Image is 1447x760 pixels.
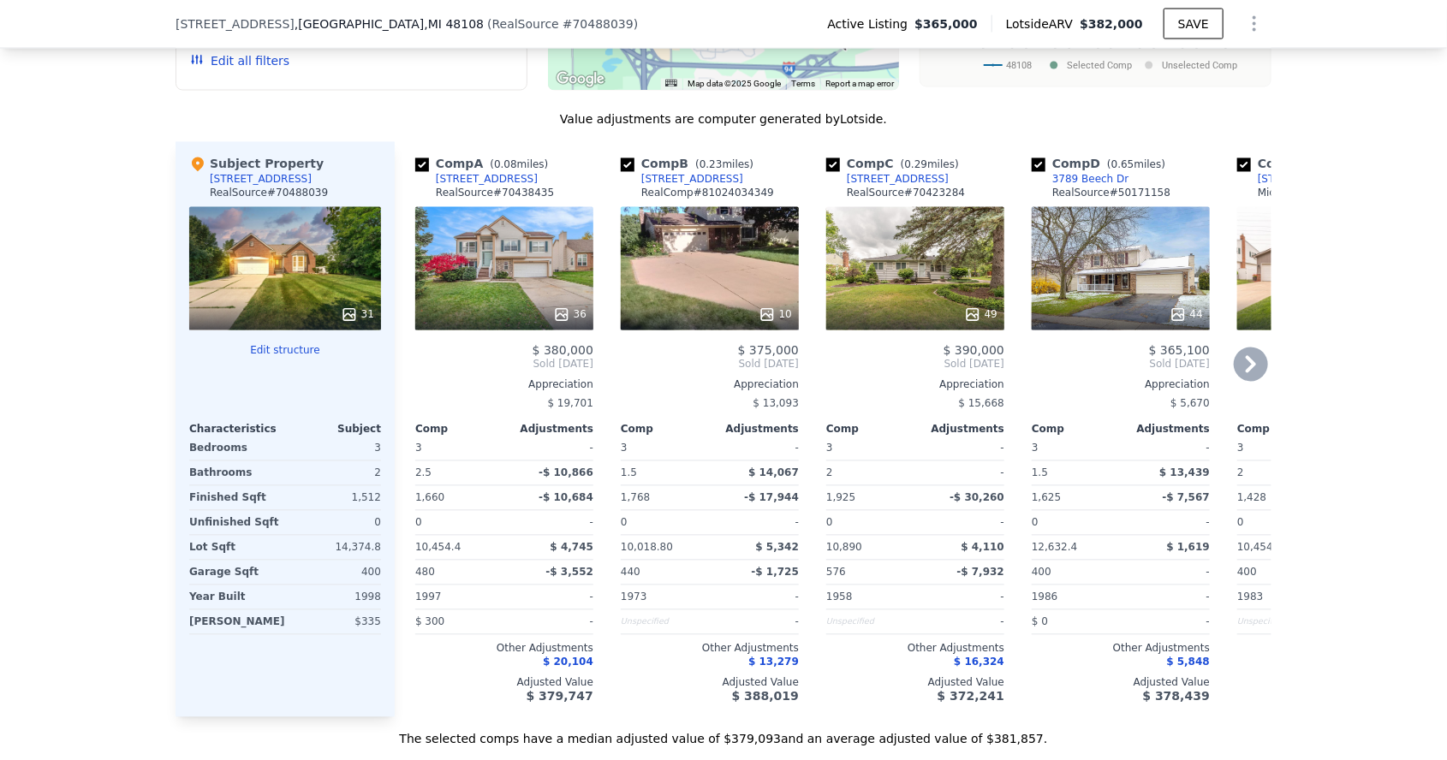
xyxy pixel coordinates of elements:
span: 0.65 [1111,159,1134,171]
div: - [919,585,1004,609]
div: 2 [1237,461,1323,485]
div: Unspecified [826,610,912,634]
div: Comp [1237,423,1326,436]
div: 1998 [289,585,381,609]
span: 0 [621,517,628,529]
div: Adjusted Value [826,676,1004,690]
span: $ 15,668 [959,398,1004,410]
div: 1.5 [1032,461,1117,485]
img: Google [552,68,609,91]
div: The selected comps have a median adjusted value of $379,093 and an average adjusted value of $381... [176,717,1271,748]
div: Other Adjustments [1237,642,1415,656]
div: Comp B [621,156,760,173]
div: Appreciation [415,378,593,392]
div: Garage Sqft [189,561,282,585]
span: 1,925 [826,492,855,504]
div: Bedrooms [189,436,282,460]
div: - [1124,585,1210,609]
span: 10,890 [826,542,862,554]
div: Comp [1032,423,1121,436]
span: 0.29 [904,159,927,171]
span: Sold [DATE] [415,358,593,371]
div: 36 [553,306,587,324]
div: - [1124,511,1210,535]
span: ( miles) [894,159,966,171]
div: 14,374.8 [289,536,381,560]
div: Comp E [1237,156,1370,173]
div: Adjustments [1121,423,1210,436]
div: 2 [826,461,912,485]
div: Subject [285,423,381,436]
text: [DATE] [1068,37,1100,49]
span: $ 375,000 [738,344,799,358]
a: Open this area in Google Maps (opens a new window) [552,68,609,91]
div: - [1237,392,1415,416]
span: # 70488039 [563,17,634,31]
span: $ 379,747 [527,690,593,704]
div: 1958 [826,585,912,609]
span: 0 [1237,517,1244,529]
span: 1,625 [1032,492,1061,504]
span: $ 388,019 [732,690,799,704]
text: [DATE] [1025,37,1057,49]
div: 2.5 [415,461,501,485]
div: - [508,511,593,535]
div: ( ) [487,15,638,33]
div: Unspecified [1237,610,1323,634]
div: 2 [289,461,381,485]
span: $ 4,110 [962,542,1004,554]
span: -$ 10,684 [539,492,593,504]
span: $ 5,342 [756,542,799,554]
div: Adjusted Value [621,676,799,690]
button: Edit structure [189,344,381,358]
div: Comp [415,423,504,436]
button: Show Options [1237,7,1271,41]
span: 0.23 [700,159,723,171]
div: RealComp # 81024034349 [641,187,774,200]
a: [STREET_ADDRESS] [621,173,743,187]
button: SAVE [1164,9,1224,39]
div: Appreciation [1237,378,1415,392]
a: 3789 Beech Dr [1032,173,1129,187]
div: 1.5 [621,461,706,485]
span: $ 19,701 [548,398,593,410]
span: $ 13,093 [753,398,799,410]
span: $ 365,100 [1149,344,1210,358]
span: -$ 10,866 [539,467,593,479]
div: - [508,610,593,634]
div: Other Adjustments [826,642,1004,656]
span: 3 [415,442,422,454]
span: $ 390,000 [944,344,1004,358]
div: Subject Property [189,156,324,173]
div: 400 [289,561,381,585]
div: - [1124,561,1210,585]
text: [DATE] [1110,37,1142,49]
span: -$ 30,260 [950,492,1004,504]
div: Adjusted Value [1032,676,1210,690]
text: Selected Comp [1067,60,1132,71]
div: Lot Sqft [189,536,282,560]
span: Sold [DATE] [1032,358,1210,371]
span: 10,454.4 [415,542,461,554]
div: $335 [292,610,381,634]
span: $ 372,241 [938,690,1004,704]
div: - [508,585,593,609]
div: 10 [759,306,792,324]
text: Unselected Comp [1162,60,1237,71]
span: Map data ©2025 Google [688,80,781,89]
span: 1,660 [415,492,444,504]
div: 1983 [1237,585,1323,609]
div: - [713,436,799,460]
button: Edit all filters [190,53,289,70]
div: [STREET_ADDRESS] [210,173,312,187]
div: 44 [1170,306,1203,324]
div: - [1124,610,1210,634]
span: $ 378,439 [1143,690,1210,704]
span: $ 13,439 [1159,467,1210,479]
span: 3 [621,442,628,454]
span: Sold [DATE] [826,358,1004,371]
div: Year Built [189,585,282,609]
span: -$ 1,725 [752,567,799,579]
span: 3 [826,442,833,454]
div: Unspecified [621,610,706,634]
